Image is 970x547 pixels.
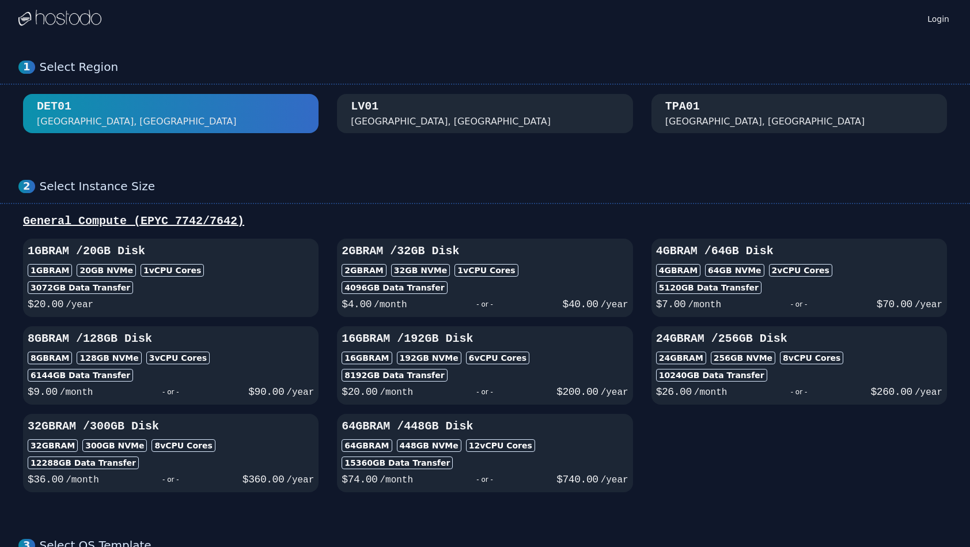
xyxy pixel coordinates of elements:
[656,264,700,277] div: 4GB RAM
[18,213,952,229] div: General Compute (EPYC 7742/7642)
[28,243,314,259] h3: 1GB RAM / 20 GB Disk
[18,61,35,74] div: 1
[466,352,529,364] div: 6 vCPU Cores
[146,352,210,364] div: 3 vCPU Cores
[694,387,727,398] span: /month
[151,439,215,452] div: 8 vCPU Cores
[397,439,461,452] div: 448 GB NVMe
[656,386,692,398] span: $ 26.00
[342,457,453,469] div: 15360 GB Data Transfer
[651,94,947,133] button: TPA01 [GEOGRAPHIC_DATA], [GEOGRAPHIC_DATA]
[286,387,314,398] span: /year
[77,264,136,277] div: 20 GB NVMe
[651,239,947,317] button: 4GBRAM /64GB Disk4GBRAM64GB NVMe2vCPU Cores5120GB Data Transfer$7.00/month- or -$70.00/year
[77,352,141,364] div: 128 GB NVMe
[342,352,392,364] div: 16GB RAM
[665,99,700,115] div: TPA01
[28,457,139,469] div: 12288 GB Data Transfer
[28,439,78,452] div: 32GB RAM
[342,299,372,310] span: $ 4.00
[466,439,535,452] div: 12 vCPU Cores
[925,11,952,25] a: Login
[727,384,870,400] div: - or -
[23,414,319,492] button: 32GBRAM /300GB Disk32GBRAM300GB NVMe8vCPU Cores12288GB Data Transfer$36.00/month- or -$360.00/year
[656,243,942,259] h3: 4GB RAM / 64 GB Disk
[601,300,628,310] span: /year
[337,239,632,317] button: 2GBRAM /32GB Disk2GBRAM32GB NVMe1vCPU Cores4096GB Data Transfer$4.00/month- or -$40.00/year
[656,281,761,294] div: 5120 GB Data Transfer
[28,386,58,398] span: $ 9.00
[601,387,628,398] span: /year
[337,94,632,133] button: LV01 [GEOGRAPHIC_DATA], [GEOGRAPHIC_DATA]
[337,326,632,405] button: 16GBRAM /192GB Disk16GBRAM192GB NVMe6vCPU Cores8192GB Data Transfer$20.00/month- or -$200.00/year
[342,439,392,452] div: 64GB RAM
[342,369,447,382] div: 8192 GB Data Transfer
[342,243,628,259] h3: 2GB RAM / 32 GB Disk
[66,475,99,485] span: /month
[351,99,378,115] div: LV01
[99,471,242,488] div: - or -
[342,281,447,294] div: 4096 GB Data Transfer
[248,386,284,398] span: $ 90.00
[563,299,598,310] span: $ 40.00
[66,300,93,310] span: /year
[28,299,63,310] span: $ 20.00
[711,352,775,364] div: 256 GB NVMe
[93,384,248,400] div: - or -
[37,115,237,129] div: [GEOGRAPHIC_DATA], [GEOGRAPHIC_DATA]
[141,264,204,277] div: 1 vCPU Cores
[601,475,628,485] span: /year
[380,475,413,485] span: /month
[342,418,628,435] h3: 64GB RAM / 448 GB Disk
[342,331,628,347] h3: 16GB RAM / 192 GB Disk
[413,471,556,488] div: - or -
[380,387,413,398] span: /month
[688,300,721,310] span: /month
[337,414,632,492] button: 64GBRAM /448GB Disk64GBRAM448GB NVMe12vCPU Cores15360GB Data Transfer$74.00/month- or -$740.00/year
[454,264,518,277] div: 1 vCPU Cores
[556,386,598,398] span: $ 200.00
[28,352,72,364] div: 8GB RAM
[342,474,377,485] span: $ 74.00
[342,264,386,277] div: 2GB RAM
[656,369,767,382] div: 10240 GB Data Transfer
[351,115,551,129] div: [GEOGRAPHIC_DATA], [GEOGRAPHIC_DATA]
[242,474,284,485] span: $ 360.00
[413,384,556,400] div: - or -
[556,474,598,485] span: $ 740.00
[28,331,314,347] h3: 8GB RAM / 128 GB Disk
[705,264,764,277] div: 64 GB NVMe
[60,387,93,398] span: /month
[18,10,101,27] img: Logo
[40,179,952,194] div: Select Instance Size
[28,418,314,435] h3: 32GB RAM / 300 GB Disk
[28,264,72,277] div: 1GB RAM
[721,296,877,312] div: - or -
[780,352,843,364] div: 8 vCPU Cores
[656,299,686,310] span: $ 7.00
[28,281,133,294] div: 3072 GB Data Transfer
[656,352,706,364] div: 24GB RAM
[37,99,71,115] div: DET01
[870,386,912,398] span: $ 260.00
[18,180,35,193] div: 2
[374,300,407,310] span: /month
[28,369,133,382] div: 6144 GB Data Transfer
[665,115,865,129] div: [GEOGRAPHIC_DATA], [GEOGRAPHIC_DATA]
[28,474,63,485] span: $ 36.00
[651,326,947,405] button: 24GBRAM /256GB Disk24GBRAM256GB NVMe8vCPU Cores10240GB Data Transfer$26.00/month- or -$260.00/year
[915,387,942,398] span: /year
[23,326,319,405] button: 8GBRAM /128GB Disk8GBRAM128GB NVMe3vCPU Cores6144GB Data Transfer$9.00/month- or -$90.00/year
[391,264,450,277] div: 32 GB NVMe
[407,296,563,312] div: - or -
[915,300,942,310] span: /year
[877,299,912,310] span: $ 70.00
[342,386,377,398] span: $ 20.00
[40,60,952,74] div: Select Region
[23,239,319,317] button: 1GBRAM /20GB Disk1GBRAM20GB NVMe1vCPU Cores3072GB Data Transfer$20.00/year
[397,352,461,364] div: 192 GB NVMe
[769,264,832,277] div: 2 vCPU Cores
[286,475,314,485] span: /year
[23,94,319,133] button: DET01 [GEOGRAPHIC_DATA], [GEOGRAPHIC_DATA]
[82,439,147,452] div: 300 GB NVMe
